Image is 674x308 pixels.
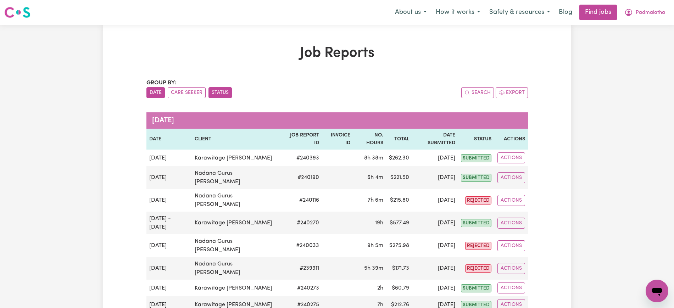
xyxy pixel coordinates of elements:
img: Careseekers logo [4,6,30,19]
button: About us [390,5,431,20]
span: rejected [465,264,491,273]
h1: Job Reports [146,45,528,62]
button: sort invoices by care seeker [168,87,206,98]
iframe: Button to launch messaging window [646,280,668,302]
span: 7 hours 6 minutes [368,197,383,203]
td: [DATE] [412,212,458,234]
span: submitted [461,154,491,162]
td: [DATE] [146,150,192,166]
td: Nadana Gurus [PERSON_NAME] [192,257,281,280]
button: How it works [431,5,485,20]
span: 8 hours 38 minutes [364,155,383,161]
span: 19 hours [375,220,383,226]
td: $ 215.80 [386,189,412,212]
span: 5 hours 39 minutes [364,265,383,271]
span: Padmalatha [636,9,665,17]
td: # 240116 [281,189,322,212]
span: rejected [465,196,491,205]
td: $ 171.73 [386,257,412,280]
span: submitted [461,284,491,292]
button: Actions [497,240,525,251]
button: Actions [497,195,525,206]
th: Invoice ID [322,129,353,150]
span: 9 hours 5 minutes [367,243,383,248]
button: Actions [497,172,525,183]
td: [DATE] [412,150,458,166]
td: Karawitage [PERSON_NAME] [192,212,281,234]
span: 6 hours 4 minutes [367,175,383,180]
td: Karawitage [PERSON_NAME] [192,150,281,166]
td: [DATE] [146,257,192,280]
a: Find jobs [579,5,617,20]
td: Nadana Gurus [PERSON_NAME] [192,189,281,212]
th: Actions [494,129,528,150]
td: # 240393 [281,150,322,166]
td: # 240273 [281,280,322,296]
td: $ 60.79 [386,280,412,296]
button: Export [496,87,528,98]
span: submitted [461,174,491,182]
th: Date [146,129,192,150]
a: Blog [555,5,576,20]
span: 2 hours [377,285,383,291]
th: Status [458,129,494,150]
button: Search [461,87,494,98]
span: submitted [461,219,491,227]
td: [DATE] [412,234,458,257]
td: Nadana Gurus [PERSON_NAME] [192,166,281,189]
button: Actions [497,282,525,293]
td: $ 262.30 [386,150,412,166]
td: Karawitage [PERSON_NAME] [192,280,281,296]
a: Careseekers logo [4,4,30,21]
td: [DATE] - [DATE] [146,212,192,234]
th: Total [386,129,412,150]
td: [DATE] [146,234,192,257]
td: [DATE] [412,189,458,212]
td: [DATE] [412,257,458,280]
th: Date Submitted [412,129,458,150]
button: My Account [620,5,670,20]
span: rejected [465,242,491,250]
button: sort invoices by date [146,87,165,98]
td: [DATE] [146,166,192,189]
td: Nadana Gurus [PERSON_NAME] [192,234,281,257]
button: Actions [497,218,525,229]
span: Group by: [146,80,176,86]
td: [DATE] [412,280,458,296]
td: $ 275.98 [386,234,412,257]
td: $ 221.50 [386,166,412,189]
th: Job Report ID [281,129,322,150]
td: [DATE] [412,166,458,189]
td: # 240033 [281,234,322,257]
th: No. Hours [353,129,386,150]
button: sort invoices by paid status [208,87,232,98]
td: $ 577.49 [386,212,412,234]
button: Actions [497,263,525,274]
td: # 240270 [281,212,322,234]
caption: [DATE] [146,112,528,129]
td: # 240190 [281,166,322,189]
button: Safety & resources [485,5,555,20]
span: 7 hours [377,302,383,308]
button: Actions [497,152,525,163]
td: [DATE] [146,280,192,296]
th: Client [192,129,281,150]
td: [DATE] [146,189,192,212]
td: # 239911 [281,257,322,280]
